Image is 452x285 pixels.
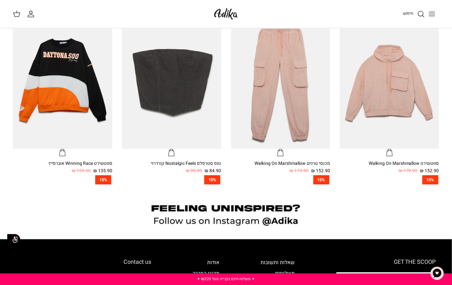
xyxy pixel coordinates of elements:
a: החשבון שלי [27,10,37,18]
a: [EMAIL_ADDRESS][DOMAIN_NAME] [70,272,151,280]
button: צ'אט [428,264,447,283]
button: Toggle menu [425,7,439,21]
a: סווטשירט Walking On Marshmallow [340,17,439,157]
a: 15% [13,175,112,185]
span: 152.90 ₪ [311,168,330,175]
span: 15% [422,175,438,185]
a: סווטשירט Winning Race אוברסייז 135.90 ₪ 159.90 ₪ [13,160,112,175]
a: תקנון החברה [192,270,219,278]
a: סווטשירט Winning Race אוברסייז [13,17,112,157]
a: מכנסי טרנינג Walking On Marshmallow [231,17,330,157]
span: 84.90 ₪ [205,168,221,175]
span: 15% [313,175,329,185]
div: סווטשירט Winning Race אוברסייז [13,160,112,167]
div: סווטשירט Walking On Marshmallow [340,160,439,167]
a: 15% [340,175,439,185]
img: accessibility_icon02.svg [5,231,23,248]
span: 179.90 ₪ [399,168,418,175]
a: שאלות ותשובות [261,259,295,267]
span: חיפוש [403,11,414,17]
a: חיפוש [403,10,425,18]
a: מכנסי טרנינג Walking On Marshmallow 152.90 ₪ 179.90 ₪ [231,160,330,175]
a: סווטשירט Walking On Marshmallow 152.90 ₪ 179.90 ₪ [340,160,439,175]
span: 159.90 ₪ [72,168,91,175]
span: 99.90 ₪ [186,168,202,175]
a: טופ סטרפלס Nostalgic Feels קורדרוי [122,17,221,157]
div: מכנסי טרנינג Walking On Marshmallow [231,160,330,167]
h6: GET THE SCOOP [336,259,436,266]
span: 179.90 ₪ [290,168,309,175]
div: טופ סטרפלס Nostalgic Feels קורדרוי [122,160,221,167]
span: 15% [204,175,220,185]
a: משלוחים [275,270,295,278]
img: Adika IL [212,6,240,22]
a: 15% [122,175,221,185]
a: 15% [231,175,330,185]
h6: Contact us [16,259,151,266]
a: אודות [207,259,219,267]
a: טופ סטרפלס Nostalgic Feels קורדרוי 84.90 ₪ 99.90 ₪ [122,160,221,175]
a: ✦ משלוח חינם בקנייה מעל ₪220 ✦ [197,276,255,282]
span: 15% [95,175,111,185]
span: 152.90 ₪ [420,168,439,175]
span: 135.90 ₪ [93,168,112,175]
